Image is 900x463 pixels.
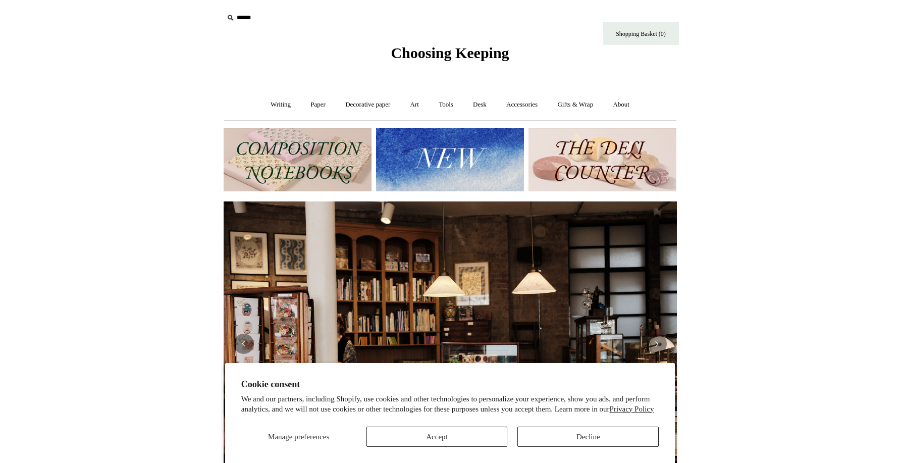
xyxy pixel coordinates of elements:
[268,433,329,441] span: Manage preferences
[241,427,356,447] button: Manage preferences
[604,91,639,118] a: About
[528,128,676,191] img: The Deli Counter
[517,427,659,447] button: Decline
[610,405,654,413] a: Privacy Policy
[301,91,335,118] a: Paper
[234,334,254,354] button: Previous
[224,128,372,191] img: 202302 Composition ledgers.jpg__PID:69722ee6-fa44-49dd-a067-31375e5d54ec
[391,44,509,61] span: Choosing Keeping
[241,394,659,414] p: We and our partners, including Shopify, use cookies and other technologies to personalize your ex...
[603,22,679,45] a: Shopping Basket (0)
[366,427,508,447] button: Accept
[647,334,667,354] button: Next
[261,91,300,118] a: Writing
[401,91,428,118] a: Art
[336,91,399,118] a: Decorative paper
[241,379,659,390] h2: Cookie consent
[391,53,509,60] a: Choosing Keeping
[430,91,462,118] a: Tools
[376,128,524,191] img: New.jpg__PID:f73bdf93-380a-4a35-bcfe-7823039498e1
[548,91,602,118] a: Gifts & Wrap
[497,91,547,118] a: Accessories
[464,91,496,118] a: Desk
